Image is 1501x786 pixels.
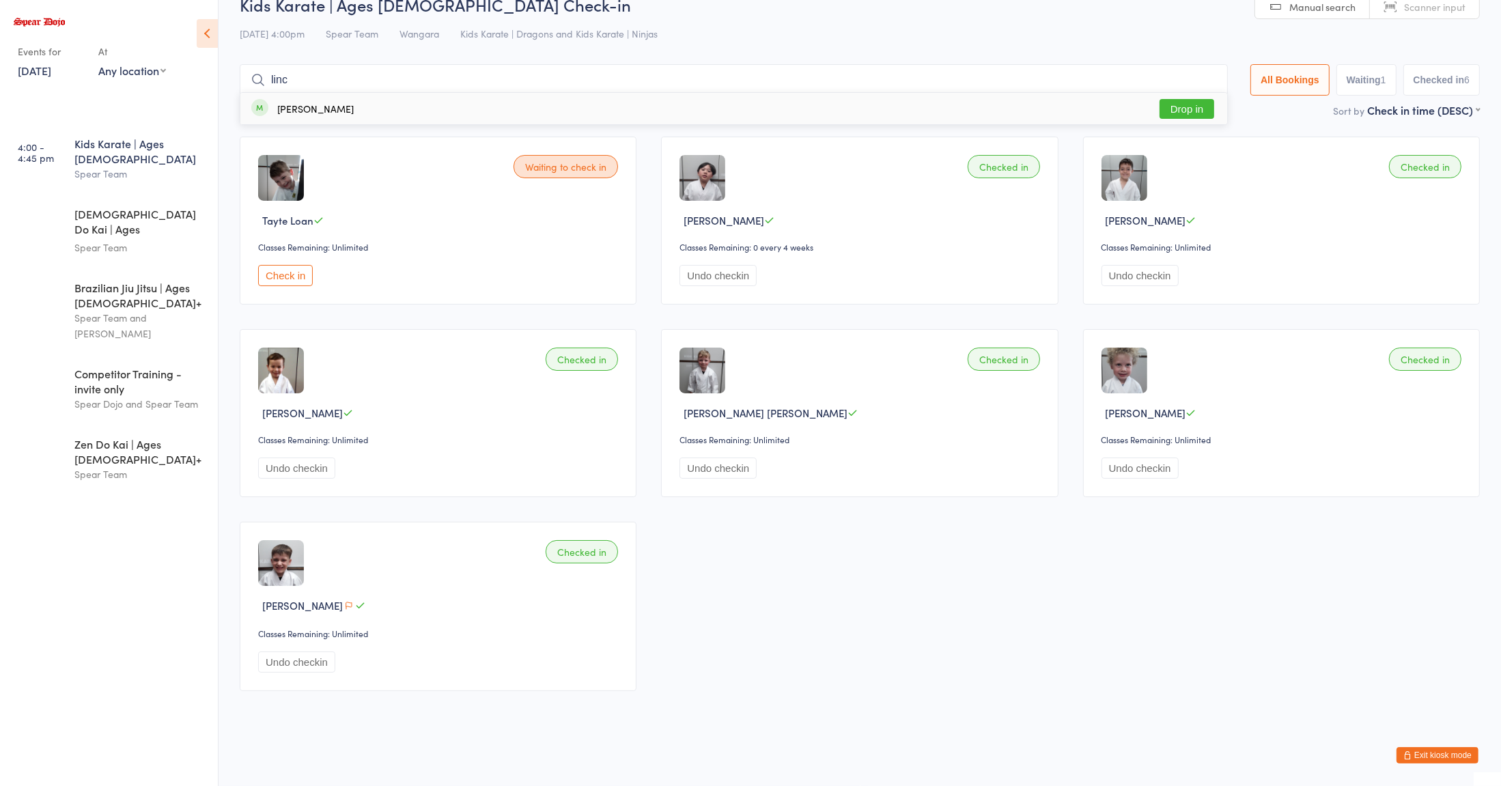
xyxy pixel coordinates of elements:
[277,103,354,114] div: [PERSON_NAME]
[258,651,335,673] button: Undo checkin
[1389,348,1461,371] div: Checked in
[258,458,335,479] button: Undo checkin
[258,348,304,393] img: image1665797805.png
[1367,102,1480,117] div: Check in time (DESC)
[1336,64,1397,96] button: Waiting1
[18,212,53,234] time: 4:45 - 5:30 pm
[74,280,206,310] div: Brazilian Jiu Jitsu | Ages [DEMOGRAPHIC_DATA]+
[1381,74,1386,85] div: 1
[1102,458,1179,479] button: Undo checkin
[4,425,218,494] a: 6:30 -7:30 pmZen Do Kai | Ages [DEMOGRAPHIC_DATA]+Spear Team
[98,40,166,63] div: At
[1397,747,1478,763] button: Exit kiosk mode
[1102,434,1465,445] div: Classes Remaining: Unlimited
[679,241,1043,253] div: Classes Remaining: 0 every 4 weeks
[258,434,622,445] div: Classes Remaining: Unlimited
[460,27,658,40] span: Kids Karate | Dragons and Kids Karate | Ninjas
[514,155,618,178] div: Waiting to check in
[258,265,313,286] button: Check in
[4,195,218,267] a: 4:45 -5:30 pm[DEMOGRAPHIC_DATA] Do Kai | Ages [DEMOGRAPHIC_DATA]Spear Team
[18,371,53,393] time: 5:30 - 6:30 pm
[18,442,53,464] time: 6:30 - 7:30 pm
[1389,155,1461,178] div: Checked in
[684,406,847,420] span: [PERSON_NAME] [PERSON_NAME]
[1102,155,1147,201] img: image1711155292.png
[262,598,343,613] span: [PERSON_NAME]
[679,458,757,479] button: Undo checkin
[4,354,218,423] a: 5:30 -6:30 pmCompetitor Training - invite onlySpear Dojo and Spear Team
[1102,241,1465,253] div: Classes Remaining: Unlimited
[546,540,618,563] div: Checked in
[968,348,1040,371] div: Checked in
[74,396,206,412] div: Spear Dojo and Spear Team
[1403,64,1481,96] button: Checked in6
[98,63,166,78] div: Any location
[679,348,725,393] img: image1731718816.png
[1333,104,1364,117] label: Sort by
[1464,74,1470,85] div: 6
[968,155,1040,178] div: Checked in
[74,436,206,466] div: Zen Do Kai | Ages [DEMOGRAPHIC_DATA]+
[258,628,622,639] div: Classes Remaining: Unlimited
[1106,213,1186,227] span: [PERSON_NAME]
[74,206,206,240] div: [DEMOGRAPHIC_DATA] Do Kai | Ages [DEMOGRAPHIC_DATA]
[679,155,725,201] img: image1727251245.png
[546,348,618,371] div: Checked in
[18,141,54,163] time: 4:00 - 4:45 pm
[74,466,206,482] div: Spear Team
[1102,265,1179,286] button: Undo checkin
[258,155,304,201] img: image1684546533.png
[4,124,218,193] a: 4:00 -4:45 pmKids Karate | Ages [DEMOGRAPHIC_DATA]Spear Team
[1250,64,1330,96] button: All Bookings
[14,18,65,27] img: Spear Dojo
[1106,406,1186,420] span: [PERSON_NAME]
[74,166,206,182] div: Spear Team
[258,540,304,586] img: image1745397069.png
[240,27,305,40] span: [DATE] 4:00pm
[18,40,85,63] div: Events for
[240,64,1228,96] input: Search
[262,213,313,227] span: Tayte Loan
[74,366,206,396] div: Competitor Training - invite only
[74,310,206,341] div: Spear Team and [PERSON_NAME]
[679,434,1043,445] div: Classes Remaining: Unlimited
[74,240,206,255] div: Spear Team
[258,241,622,253] div: Classes Remaining: Unlimited
[74,136,206,166] div: Kids Karate | Ages [DEMOGRAPHIC_DATA]
[326,27,378,40] span: Spear Team
[679,265,757,286] button: Undo checkin
[399,27,439,40] span: Wangara
[18,63,51,78] a: [DATE]
[684,213,764,227] span: [PERSON_NAME]
[18,285,53,307] time: 5:15 - 6:30 pm
[4,268,218,353] a: 5:15 -6:30 pmBrazilian Jiu Jitsu | Ages [DEMOGRAPHIC_DATA]+Spear Team and [PERSON_NAME]
[1160,99,1214,119] button: Drop in
[262,406,343,420] span: [PERSON_NAME]
[1102,348,1147,393] img: image1728697136.png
